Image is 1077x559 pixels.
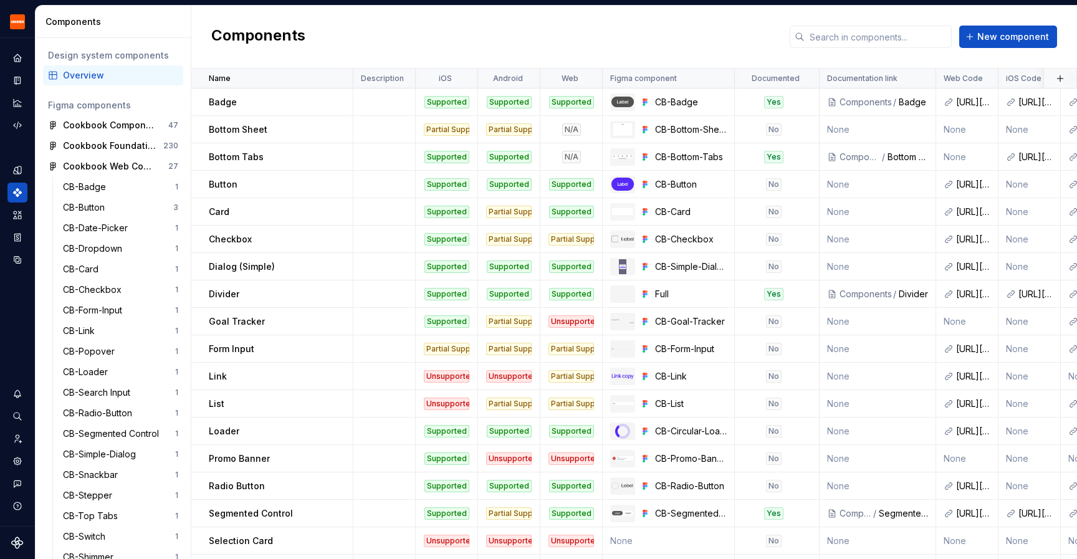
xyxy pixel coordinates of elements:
div: Supported [424,288,469,300]
div: CB-Stepper [63,489,117,502]
p: Promo Banner [209,452,270,465]
div: CB-Segmented-Control [655,507,727,520]
div: CB-Radio-Button [655,480,727,492]
a: CB-Link1 [58,321,183,341]
button: Search ⌘K [7,406,27,426]
img: CB-Goal-Tracker [611,319,634,323]
div: Supported [424,315,469,328]
div: [URL][DOMAIN_NAME] [956,370,990,383]
div: Yes [764,507,783,520]
div: Supported [549,260,594,273]
div: Assets [7,205,27,225]
p: Selection Card [209,535,273,547]
a: Invite team [7,429,27,449]
div: No [766,452,782,465]
div: Partial Support [548,398,594,410]
div: 1 [175,532,178,542]
p: Documentation link [827,74,897,84]
div: 1 [175,470,178,480]
div: 1 [175,244,178,254]
div: [URL][DOMAIN_NAME] [1018,151,1053,163]
img: CB-Promo-Banner [611,456,634,461]
a: CB-Radio-Button1 [58,403,183,423]
td: None [820,418,936,445]
img: CB-Badge [611,97,634,107]
input: Search in components... [805,26,952,48]
div: CB-Card [655,206,727,218]
a: CB-Dropdown1 [58,239,183,259]
td: None [820,116,936,143]
div: CB-Search Input [63,386,135,399]
td: None [820,308,936,335]
p: Loader [209,425,239,437]
div: Supported [424,178,469,191]
a: Storybook stories [7,227,27,247]
button: Contact support [7,474,27,494]
p: Radio Button [209,480,265,492]
div: CB-Goal-Tracker [655,315,727,328]
div: Partial Support [548,343,594,355]
div: Yes [764,288,783,300]
div: [URL][DOMAIN_NAME] [956,178,990,191]
p: Button [209,178,237,191]
div: Data sources [7,250,27,270]
div: 1 [175,264,178,274]
div: 1 [175,490,178,500]
div: Supported [424,233,469,246]
button: Notifications [7,384,27,404]
p: Android [493,74,523,84]
div: CB-Top Tabs [63,510,123,522]
div: Partial Support [486,343,532,355]
td: None [998,445,1061,472]
a: Settings [7,451,27,471]
div: Components [840,96,892,108]
div: Supported [549,178,594,191]
div: 1 [175,408,178,418]
div: Bottom Tabs [888,151,928,163]
div: Cookbook Web Components [63,160,156,173]
div: No [766,233,782,246]
img: CB-Circular-Loader [615,424,630,439]
a: CB-Checkbox1 [58,280,183,300]
td: None [936,308,998,335]
div: Supported [549,507,594,520]
a: CB-Snackbar1 [58,465,183,485]
div: Segmented Control [879,507,928,520]
td: None [936,445,998,472]
div: CB-Link [655,370,727,383]
a: Design tokens [7,160,27,180]
p: Documented [752,74,800,84]
img: CB-Radio-Button [611,482,634,490]
div: 1 [175,285,178,295]
div: Supported [424,507,469,520]
div: Unsupported [486,535,532,547]
div: No [766,315,782,328]
td: None [998,335,1061,363]
td: None [820,253,936,280]
img: CB-Simple-Dialog [619,259,626,274]
div: CB-Button [655,178,727,191]
div: Supported [424,151,469,163]
div: [URL][DOMAIN_NAME] [1018,288,1053,300]
img: CB-Bottom-Tabs [611,154,634,160]
p: Dialog (Simple) [209,260,275,273]
a: CB-Loader1 [58,362,183,382]
div: Partial Support [486,507,532,520]
td: None [936,116,998,143]
div: Components [840,151,881,163]
div: Divider [899,288,928,300]
td: None [998,472,1061,500]
a: Cookbook Web Components27 [43,156,183,176]
div: Supported [487,151,532,163]
div: CB-Bottom-Tabs [655,151,727,163]
div: / [892,288,899,300]
div: Supported [487,425,532,437]
div: Figma components [48,99,178,112]
div: No [766,260,782,273]
div: CB-Link [63,325,100,337]
div: No [766,398,782,410]
a: CB-Stepper1 [58,485,183,505]
td: None [998,198,1061,226]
